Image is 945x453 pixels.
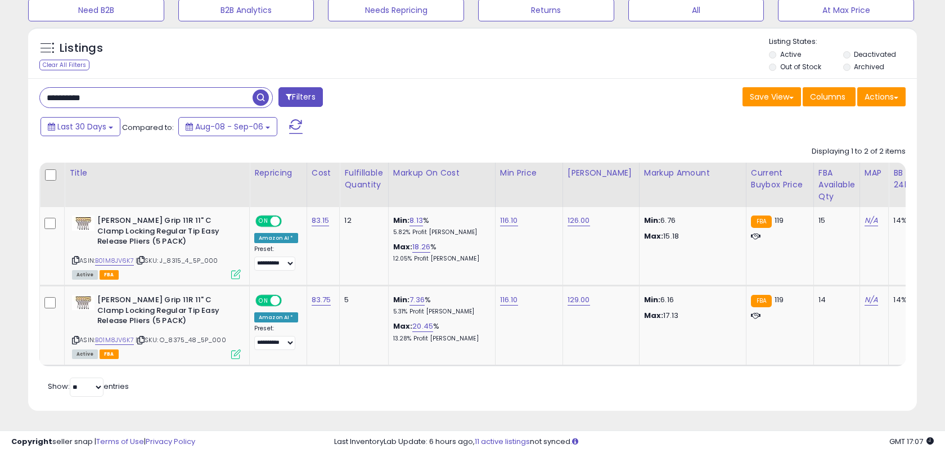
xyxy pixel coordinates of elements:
small: FBA [751,216,772,228]
div: 14% [893,295,930,305]
span: Columns [810,91,845,102]
b: [PERSON_NAME] Grip 11R 11" C Clamp Locking Regular Tip Easy Release Pliers (5 PACK) [97,295,234,329]
a: 116.10 [500,294,518,306]
button: Last 30 Days [40,117,120,136]
div: Preset: [254,245,298,271]
div: Displaying 1 to 2 of 2 items [812,146,906,157]
span: | SKU: J_8315_4_5P_000 [136,256,218,265]
span: 2025-10-7 17:07 GMT [889,436,934,447]
a: 126.00 [568,215,590,226]
label: Active [780,50,801,59]
label: Deactivated [854,50,896,59]
a: N/A [865,294,878,306]
div: Min Price [500,167,558,179]
p: Listing States: [769,37,916,47]
button: Save View [742,87,801,106]
p: 5.31% Profit [PERSON_NAME] [393,308,487,316]
div: Last InventoryLab Update: 6 hours ago, not synced. [334,437,934,447]
span: Compared to: [122,122,174,133]
div: % [393,216,487,236]
p: 6.76 [644,216,737,226]
div: Markup Amount [644,167,741,179]
b: Min: [393,294,410,305]
span: Aug-08 - Sep-06 [195,121,263,132]
a: 11 active listings [475,436,530,447]
span: OFF [280,217,298,226]
div: BB Share 24h. [893,167,934,191]
div: Current Buybox Price [751,167,809,191]
span: 119 [775,215,784,226]
a: 7.36 [409,294,425,306]
div: 12 [344,216,379,226]
img: 41rF0ZW0egL._SL40_.jpg [72,295,94,310]
div: MAP [865,167,884,179]
a: B01M8JV6K7 [95,335,134,345]
strong: Max: [644,310,664,321]
small: FBA [751,295,772,307]
div: Cost [312,167,335,179]
div: Clear All Filters [39,60,89,70]
a: 116.10 [500,215,518,226]
label: Out of Stock [780,62,821,71]
a: Privacy Policy [146,436,195,447]
span: All listings currently available for purchase on Amazon [72,349,98,359]
div: FBA Available Qty [818,167,855,203]
strong: Min: [644,294,661,305]
div: Markup on Cost [393,167,490,179]
div: 5 [344,295,379,305]
div: Title [69,167,245,179]
p: 15.18 [644,231,737,241]
button: Actions [857,87,906,106]
div: ASIN: [72,216,241,278]
span: 119 [775,294,784,305]
div: 15 [818,216,851,226]
span: ON [256,296,271,306]
strong: Min: [644,215,661,226]
a: 83.15 [312,215,330,226]
img: 41rF0ZW0egL._SL40_.jpg [72,216,94,231]
div: Amazon AI * [254,233,298,243]
b: [PERSON_NAME] Grip 11R 11" C Clamp Locking Regular Tip Easy Release Pliers (5 PACK) [97,216,234,250]
b: Max: [393,321,413,331]
div: seller snap | | [11,437,195,447]
div: 14 [818,295,851,305]
label: Archived [854,62,884,71]
span: ON [256,217,271,226]
div: 14% [893,216,930,226]
div: [PERSON_NAME] [568,167,634,179]
span: Show: entries [48,381,129,392]
span: FBA [100,270,119,280]
a: N/A [865,215,878,226]
p: 12.05% Profit [PERSON_NAME] [393,255,487,263]
span: | SKU: O_8375_48_5P_000 [136,335,226,344]
div: ASIN: [72,295,241,357]
span: Last 30 Days [57,121,106,132]
a: B01M8JV6K7 [95,256,134,266]
strong: Max: [644,231,664,241]
a: Terms of Use [96,436,144,447]
div: Amazon AI * [254,312,298,322]
a: 83.75 [312,294,331,306]
button: Filters [278,87,322,107]
a: 20.45 [412,321,433,332]
b: Min: [393,215,410,226]
span: OFF [280,296,298,306]
span: All listings currently available for purchase on Amazon [72,270,98,280]
div: Fulfillable Quantity [344,167,383,191]
p: 5.82% Profit [PERSON_NAME] [393,228,487,236]
div: % [393,321,487,342]
div: Repricing [254,167,302,179]
p: 17.13 [644,311,737,321]
button: Columns [803,87,856,106]
b: Max: [393,241,413,252]
a: 8.13 [409,215,423,226]
th: The percentage added to the cost of goods (COGS) that forms the calculator for Min & Max prices. [388,163,495,207]
a: 18.26 [412,241,430,253]
button: Aug-08 - Sep-06 [178,117,277,136]
p: 13.28% Profit [PERSON_NAME] [393,335,487,343]
h5: Listings [60,41,103,56]
div: % [393,295,487,316]
strong: Copyright [11,436,52,447]
a: 129.00 [568,294,590,306]
span: FBA [100,349,119,359]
